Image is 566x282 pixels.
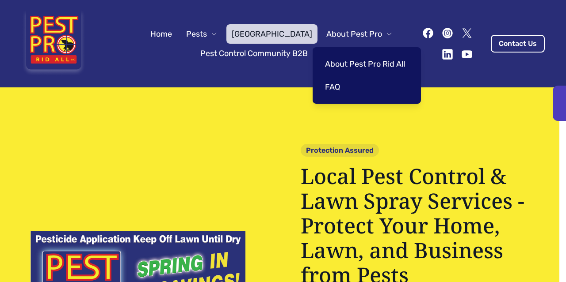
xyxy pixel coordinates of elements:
button: About Pest Pro [321,24,398,44]
span: Pests [186,28,207,40]
button: Pest Control Community B2B [195,44,324,63]
a: Contact Us [491,35,545,53]
a: Home [145,24,177,44]
p: Protection Assured [301,144,379,157]
a: FAQ [320,77,410,97]
button: Pests [181,24,223,44]
img: Pest Pro Rid All [21,11,86,77]
span: About Pest Pro [326,28,382,40]
span: Pest Control Community B2B [200,47,308,60]
a: About Pest Pro Rid All [320,54,410,74]
a: Blog [327,44,354,63]
a: [GEOGRAPHIC_DATA] [226,24,317,44]
a: Contact [358,44,398,63]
